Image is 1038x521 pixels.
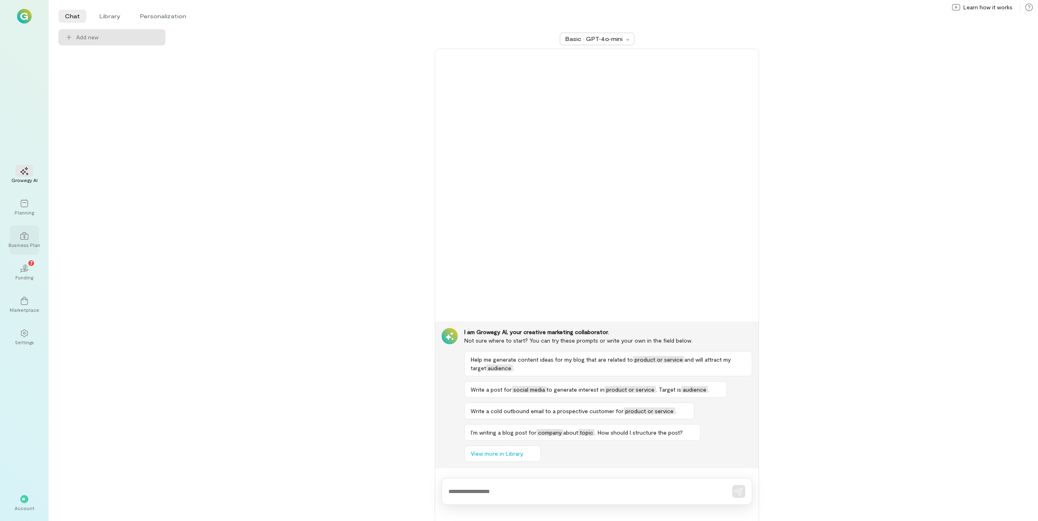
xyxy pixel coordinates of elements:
a: Business Plan [10,225,39,255]
div: Business Plan [9,242,40,248]
span: . How should I structure the post? [595,429,683,436]
div: Not sure where to start? You can try these prompts or write your own in the field below. [464,336,752,345]
li: Library [93,10,127,23]
div: Account [15,505,34,511]
button: Write a cold outbound email to a prospective customer forproduct or service. [464,403,694,419]
span: social media [512,386,547,393]
div: Basic · GPT‑4o‑mini [565,35,624,43]
a: Growegy AI [10,161,39,190]
span: . [708,386,709,393]
a: Planning [10,193,39,222]
span: . [675,407,676,414]
div: Growegy AI [11,177,38,183]
span: audience [681,386,708,393]
a: Funding [10,258,39,287]
span: product or service [605,386,656,393]
span: Learn how it works [963,3,1012,11]
span: topic [578,429,595,436]
button: Write a post forsocial mediato generate interest inproduct or service. Target isaudience. [464,381,727,398]
span: Help me generate content ideas for my blog that are related to [471,356,633,363]
span: 7 [30,259,33,266]
div: Settings [15,339,34,345]
span: . [513,364,514,371]
span: Write a cold outbound email to a prospective customer for [471,407,624,414]
span: about [563,429,578,436]
a: Settings [10,323,39,352]
li: Chat [58,10,86,23]
span: company [536,429,563,436]
button: Help me generate content ideas for my blog that are related toproduct or serviceand will attract ... [464,351,752,376]
span: Write a post for [471,386,512,393]
span: to generate interest in [547,386,605,393]
div: Funding [15,274,33,281]
span: View more in Library [471,450,523,458]
div: Marketplace [10,307,39,313]
span: audience [486,364,513,371]
span: . Target is [656,386,681,393]
li: Personalization [133,10,193,23]
div: I am Growegy AI, your creative marketing collaborator. [464,328,752,336]
span: product or service [633,356,684,363]
span: product or service [624,407,675,414]
button: I’m writing a blog post forcompanyabouttopic. How should I structure the post? [464,424,701,441]
a: Marketplace [10,290,39,319]
span: Add new [76,33,99,41]
span: I’m writing a blog post for [471,429,536,436]
div: Planning [15,209,34,216]
button: View more in Library [464,446,541,462]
